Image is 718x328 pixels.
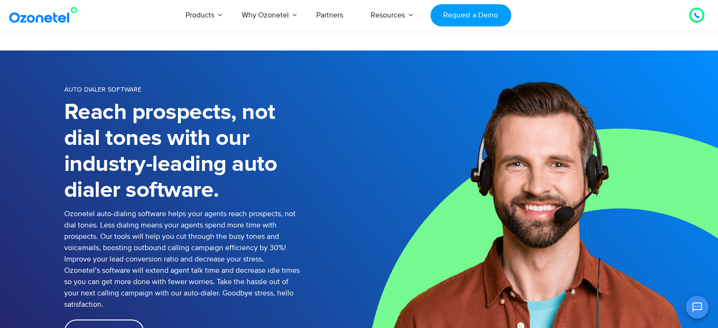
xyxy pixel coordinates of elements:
[64,85,142,93] span: Auto Dialer Software
[686,296,709,319] button: Open chat
[431,4,511,26] a: Request a Demo
[64,208,300,310] p: Ozonetel auto-dialing software helps your agents reach prospects, not dial tones. Less dialing me...
[64,100,300,203] h1: Reach prospects, not dial tones with our industry-leading auto dialer software.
